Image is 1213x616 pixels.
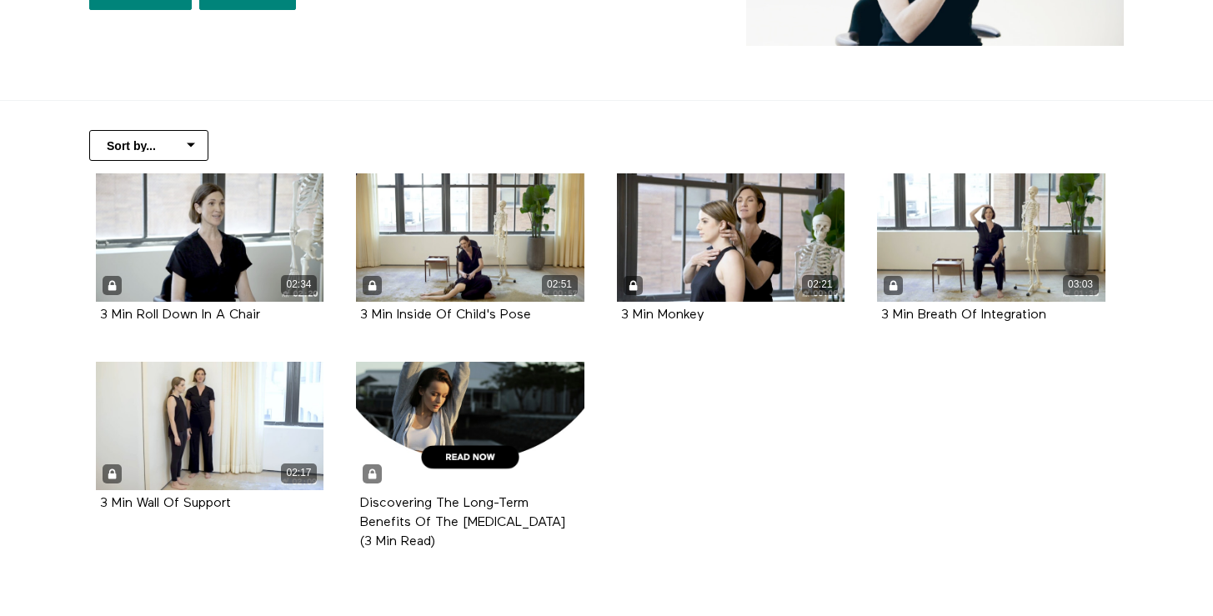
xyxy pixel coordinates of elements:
strong: 3 Min Inside Of Child's Pose [360,308,531,322]
strong: Discovering The Long-Term Benefits Of The Alexander Technique (3 Min Read) [360,497,565,548]
a: 3 Min Breath Of Integration [881,308,1046,321]
a: 3 Min Breath Of Integration 03:03 [877,173,1105,302]
div: 02:51 [542,275,578,294]
div: 02:34 [281,275,317,294]
div: 02:17 [281,463,317,483]
a: 3 Min Wall Of Support [100,497,231,509]
div: 03:03 [1063,275,1099,294]
a: 3 Min Inside Of Child's Pose [360,308,531,321]
strong: 3 Min Roll Down In A Chair [100,308,260,322]
strong: 3 Min Monkey [621,308,704,322]
strong: 3 Min Breath Of Integration [881,308,1046,322]
a: 3 Min Monkey [621,308,704,321]
a: 3 Min Roll Down In A Chair [100,308,260,321]
a: 3 Min Roll Down In A Chair 02:34 [96,173,324,302]
strong: 3 Min Wall Of Support [100,497,231,510]
a: 3 Min Wall Of Support 02:17 [96,362,324,490]
div: 02:21 [802,275,838,294]
a: Discovering The Long-Term Benefits Of The Alexander Technique (3 Min Read) [356,362,584,490]
a: 3 Min Monkey 02:21 [617,173,845,302]
a: Discovering The Long-Term Benefits Of The [MEDICAL_DATA] (3 Min Read) [360,497,565,548]
a: 3 Min Inside Of Child's Pose 02:51 [356,173,584,302]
